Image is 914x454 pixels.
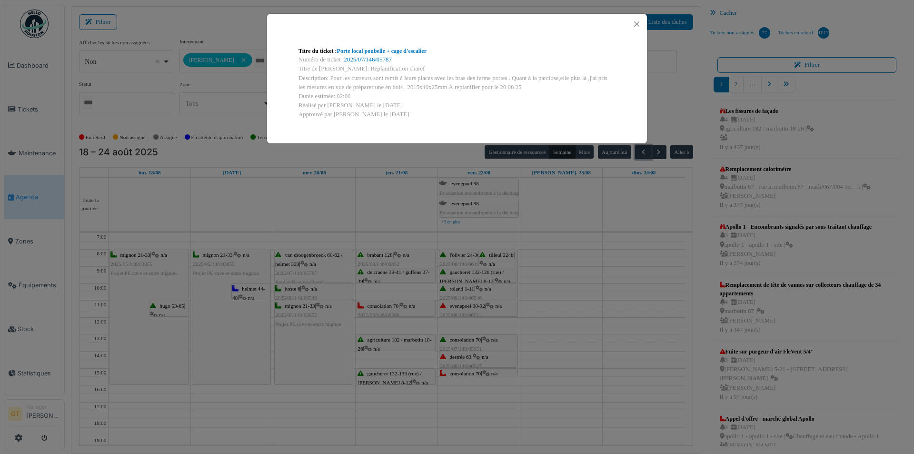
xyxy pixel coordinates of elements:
div: Durée estimée: 02:00 [298,92,616,101]
a: Porte local poubelle + cage d'escalier [337,48,427,54]
div: Titre de [PERSON_NAME]: Replanification charef [298,64,616,73]
button: Close [630,18,643,30]
div: Description: Pour les curseurs sont remis à leurs places avec les bras des ferme portes . Quant à... [298,74,616,92]
div: Titre du ticket : [298,47,616,55]
div: Numéro de ticket : [298,55,616,64]
div: Réalisé par [PERSON_NAME] le [DATE] [298,101,616,110]
div: Approuvé par [PERSON_NAME] le [DATE] [298,110,616,119]
a: 2025/07/146/05787 [344,56,392,63]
